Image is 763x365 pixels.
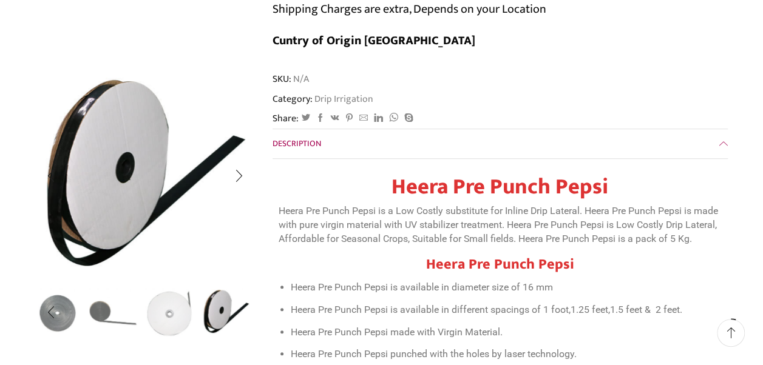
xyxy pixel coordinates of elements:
li: Heera Pre Punch Pepsi made with Virgin Material. [291,324,722,341]
li: 2 / 5 [33,288,83,337]
b: Cuntry of Origin [GEOGRAPHIC_DATA] [273,30,475,51]
div: 5 / 5 [36,64,254,282]
li: 3 / 5 [89,288,139,337]
strong: Heera Pre Punch Pepsi [426,252,574,276]
a: Ok1 [33,288,83,338]
p: Heera Pre Punch Pepsi is a Low Costly substitute for Inline Drip Lateral. Heera Pre Punch Pepsi i... [279,204,722,246]
span: Share: [273,112,299,126]
a: 6 [201,286,251,337]
div: Next slide [223,161,254,191]
div: Previous slide [36,298,66,328]
span: Category: [273,92,373,106]
span: Description [273,136,321,150]
li: Heera Pre Punch Pepsi is available in different spacings of 1 foot,1.25 feet,1.5 feet & 2 feet. [291,301,722,319]
span: SKU: [273,72,728,86]
li: 4 / 5 [145,288,195,337]
strong: Heera Pre Punch Pepsi [392,169,608,205]
li: 5 / 5 [201,288,251,337]
a: 4 [89,288,139,338]
a: Description [273,129,728,158]
div: Previous slide [36,161,66,191]
li: Heera Pre Punch Pepsi punched with the holes by laser technology. [291,346,722,363]
span: N/A [291,72,309,86]
a: Drip Irrigation [313,91,373,107]
li: Heera Pre Punch Pepsi is available in diameter size of 16 mm [291,279,722,296]
a: 5 [145,288,195,338]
